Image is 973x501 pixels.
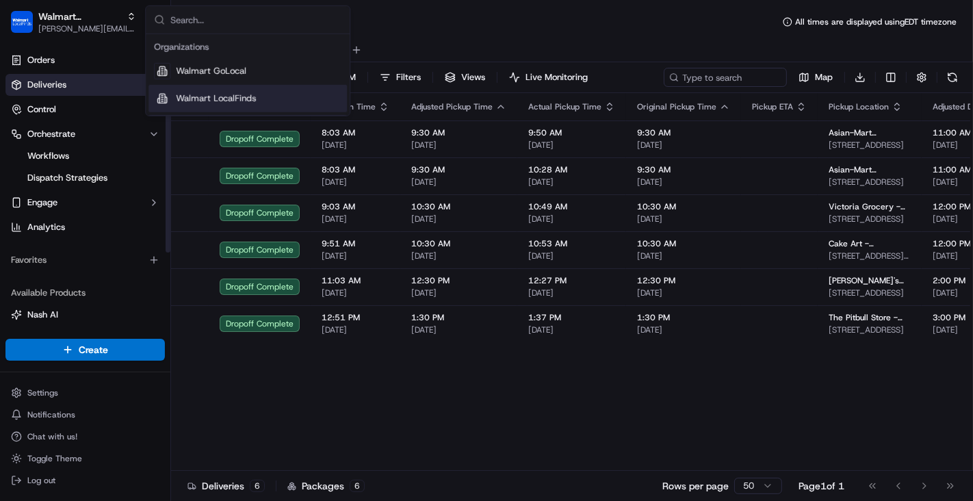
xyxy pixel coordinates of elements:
[5,49,165,71] a: Orders
[322,324,389,335] span: [DATE]
[5,383,165,402] button: Settings
[114,211,118,222] span: •
[528,238,615,249] span: 10:53 AM
[637,287,730,298] span: [DATE]
[36,88,246,102] input: Got a question? Start typing here...
[5,123,165,145] button: Orchestrate
[411,214,506,224] span: [DATE]
[27,387,58,398] span: Settings
[27,172,107,184] span: Dispatch Strategies
[411,177,506,188] span: [DATE]
[322,127,389,138] span: 8:03 AM
[5,449,165,468] button: Toggle Theme
[637,127,730,138] span: 9:30 AM
[829,312,911,323] span: The Pitbull Store - Peoria The Pitbull Store - [GEOGRAPHIC_DATA]
[5,405,165,424] button: Notifications
[829,164,911,175] span: Asian-Mart (Edgewater)
[5,249,165,271] div: Favorites
[411,250,506,261] span: [DATE]
[322,275,389,286] span: 11:03 AM
[5,99,165,120] button: Control
[528,164,615,175] span: 10:28 AM
[62,144,188,155] div: We're available if you need us!
[5,5,142,38] button: Walmart LocalFindsWalmart LocalFinds[PERSON_NAME][EMAIL_ADDRESS][PERSON_NAME][DOMAIN_NAME]
[528,324,615,335] span: [DATE]
[5,74,165,96] a: Deliveries
[322,164,389,175] span: 8:03 AM
[411,101,493,112] span: Adjusted Pickup Time
[528,250,615,261] span: [DATE]
[411,287,506,298] span: [DATE]
[322,177,389,188] span: [DATE]
[27,103,56,116] span: Control
[528,201,615,212] span: 10:49 AM
[528,127,615,138] span: 9:50 AM
[637,324,730,335] span: [DATE]
[411,238,506,249] span: 10:30 AM
[526,71,588,83] span: Live Monitoring
[411,324,506,335] span: [DATE]
[528,214,615,224] span: [DATE]
[637,177,730,188] span: [DATE]
[110,300,225,324] a: 💻API Documentation
[5,192,165,214] button: Engage
[187,479,265,493] div: Deliveries
[799,479,844,493] div: Page 1 of 1
[11,11,33,33] img: Walmart LocalFinds
[528,140,615,151] span: [DATE]
[29,130,53,155] img: 8571987876998_91fb9ceb93ad5c398215_72.jpg
[27,79,66,91] span: Deliveries
[815,71,833,83] span: Map
[14,130,38,155] img: 1736555255976-a54dd68f-1ca7-489b-9aae-adbdc363a1c4
[27,54,55,66] span: Orders
[129,305,220,319] span: API Documentation
[637,101,716,112] span: Original Pickup Time
[121,248,149,259] span: [DATE]
[27,475,55,486] span: Log out
[637,164,730,175] span: 9:30 AM
[8,300,110,324] a: 📗Knowledge Base
[411,312,506,323] span: 1:30 PM
[14,198,36,220] img: Anthony Trinh
[96,338,166,349] a: Powered byPylon
[5,216,165,238] a: Analytics
[79,343,108,357] span: Create
[38,10,121,23] button: Walmart LocalFinds
[411,164,506,175] span: 9:30 AM
[411,140,506,151] span: [DATE]
[62,130,224,144] div: Start new chat
[829,101,889,112] span: Pickup Location
[27,150,69,162] span: Workflows
[27,305,105,319] span: Knowledge Base
[22,146,148,166] a: Workflows
[528,287,615,298] span: [DATE]
[411,127,506,138] span: 9:30 AM
[27,431,77,442] span: Chat with us!
[829,287,911,298] span: [STREET_ADDRESS]
[829,324,911,335] span: [STREET_ADDRESS]
[212,175,249,191] button: See all
[528,177,615,188] span: [DATE]
[136,339,166,349] span: Pylon
[322,312,389,323] span: 12:51 PM
[637,140,730,151] span: [DATE]
[795,16,957,27] span: All times are displayed using EDT timezone
[662,479,729,493] p: Rows per page
[5,304,165,326] button: Nash AI
[322,250,389,261] span: [DATE]
[637,250,730,261] span: [DATE]
[114,248,118,259] span: •
[503,68,594,87] button: Live Monitoring
[664,68,787,87] input: Type to search
[322,140,389,151] span: [DATE]
[411,201,506,212] span: 10:30 AM
[829,214,911,224] span: [STREET_ADDRESS]
[528,275,615,286] span: 12:27 PM
[322,201,389,212] span: 9:03 AM
[396,71,421,83] span: Filters
[752,101,793,112] span: Pickup ETA
[5,471,165,490] button: Log out
[148,37,347,57] div: Organizations
[42,248,111,259] span: [PERSON_NAME]
[829,127,911,138] span: Asian-Mart (Edgewater)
